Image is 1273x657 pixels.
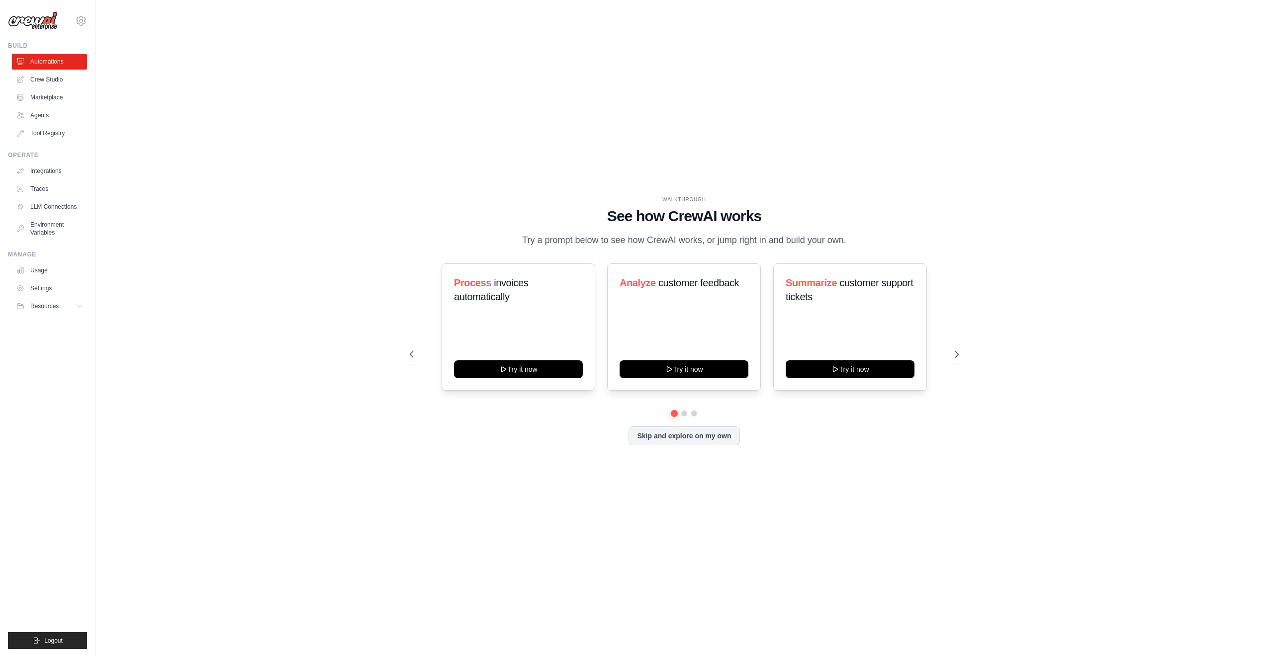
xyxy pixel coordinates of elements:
div: Build [8,42,87,50]
span: Process [454,277,491,288]
a: Environment Variables [12,217,87,241]
button: Try it now [786,360,914,378]
button: Try it now [454,360,583,378]
p: Try a prompt below to see how CrewAI works, or jump right in and build your own. [517,233,851,247]
img: Logo [8,11,58,30]
span: customer support tickets [786,277,913,302]
span: Logout [44,637,63,645]
a: Tool Registry [12,125,87,141]
button: Try it now [620,360,748,378]
a: Marketplace [12,89,87,105]
span: customer feedback [658,277,739,288]
button: Logout [8,632,87,649]
a: Automations [12,54,87,70]
a: LLM Connections [12,199,87,215]
div: WALKTHROUGH [410,196,959,203]
a: Traces [12,181,87,197]
div: Manage [8,250,87,258]
a: Agents [12,107,87,123]
a: Integrations [12,163,87,179]
a: Crew Studio [12,72,87,87]
div: Operate [8,151,87,159]
h1: See how CrewAI works [410,207,959,225]
button: Resources [12,298,87,314]
a: Settings [12,280,87,296]
button: Skip and explore on my own [629,426,739,445]
a: Usage [12,262,87,278]
span: Summarize [786,277,837,288]
span: Analyze [620,277,656,288]
span: Resources [30,302,59,310]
